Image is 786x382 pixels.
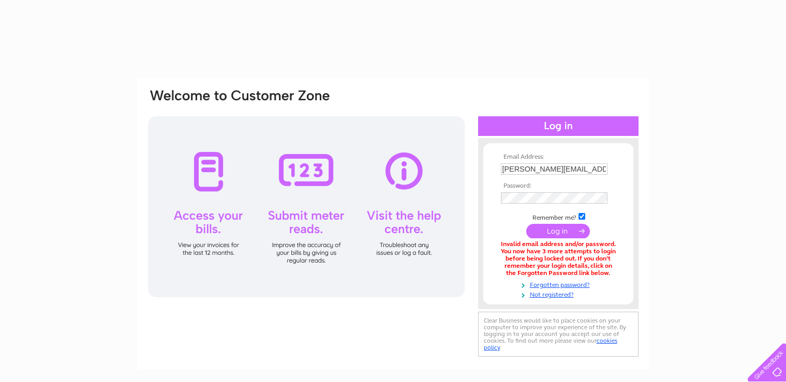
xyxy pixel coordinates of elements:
a: Not registered? [501,289,618,299]
th: Email Address: [498,154,618,161]
div: Invalid email address and/or password. You now have 3 more attempts to login before being locked ... [501,241,616,277]
td: Remember me? [498,211,618,222]
a: Forgotten password? [501,279,618,289]
a: cookies policy [484,337,617,351]
input: Submit [526,224,590,238]
th: Password: [498,182,618,190]
div: Clear Business would like to place cookies on your computer to improve your experience of the sit... [478,312,639,357]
